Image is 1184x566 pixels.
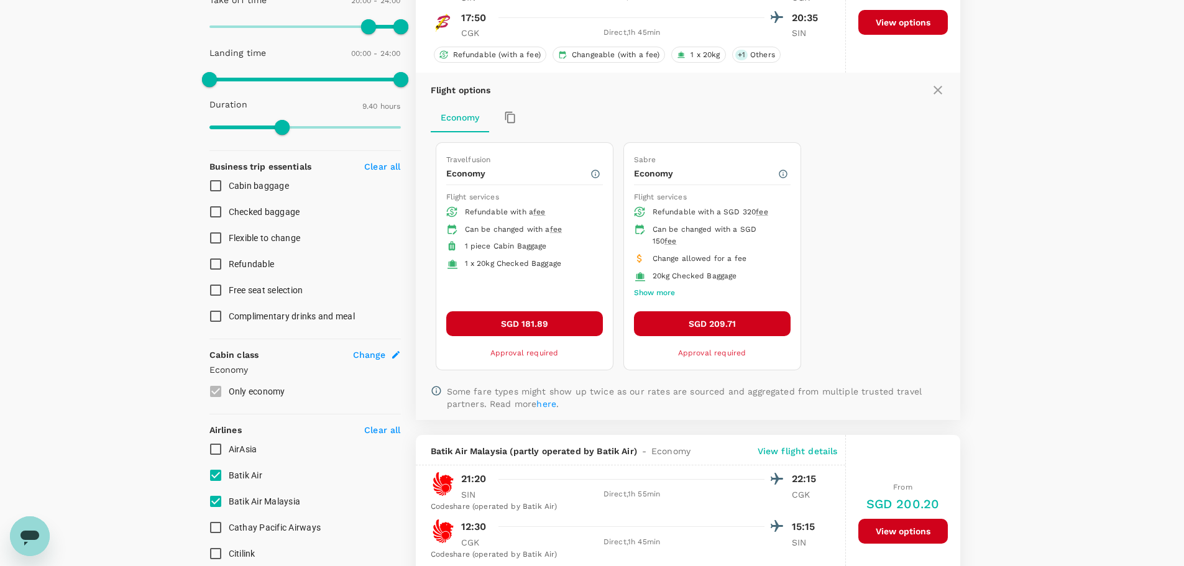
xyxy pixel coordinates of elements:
div: +1Others [732,47,781,63]
p: Economy [634,167,778,180]
p: Economy [446,167,590,180]
div: Direct , 1h 55min [500,488,764,501]
p: Clear all [364,424,400,436]
span: - [637,445,651,457]
strong: Cabin class [209,350,259,360]
p: CGK [792,488,823,501]
div: Changeable (with a fee) [553,47,665,63]
img: OD [431,519,456,544]
span: fee [664,237,676,245]
p: 17:50 [461,11,487,25]
div: Direct , 1h 45min [500,536,764,549]
button: View options [858,10,948,35]
span: Approval required [678,349,746,357]
span: Citilink [229,549,255,559]
div: 1 x 20kg [671,47,725,63]
a: here [536,399,556,409]
span: Only economy [229,386,285,396]
strong: Business trip essentials [209,162,312,171]
p: 21:20 [461,472,487,486]
span: Sabre [634,155,656,164]
p: SIN [461,488,492,501]
span: Change allowed for a fee [653,254,747,263]
p: Some fare types might show up twice as our rates are sourced and aggregated from multiple trusted... [447,385,945,410]
div: Refundable with a SGD 320 [653,206,781,219]
p: Clear all [364,160,400,173]
strong: Airlines [209,425,242,435]
div: Direct , 1h 45min [500,27,764,39]
span: fee [533,208,545,216]
span: Flexible to change [229,233,301,243]
span: Refundable (with a fee) [448,50,546,60]
p: 20:35 [792,11,823,25]
p: SIN [792,27,823,39]
div: Can be changed with a [465,224,593,236]
button: SGD 181.89 [446,311,603,336]
span: 1 x 20kg [686,50,725,60]
span: Flight services [634,193,687,201]
p: CGK [461,27,492,39]
span: 20kg Checked Baggage [653,272,737,280]
span: From [893,483,912,491]
div: Codeshare (operated by Batik Air) [431,501,823,513]
span: Change [353,349,386,361]
span: Flight services [446,193,499,201]
span: AirAsia [229,444,257,454]
span: + 1 [735,50,748,60]
span: Approval required [490,349,559,357]
span: 1 piece Cabin Baggage [465,242,547,250]
span: Cathay Pacific Airways [229,523,321,532]
button: Show more [634,285,675,301]
span: fee [756,208,768,216]
span: Economy [651,445,691,457]
span: Travelfusion [446,155,491,164]
span: Batik Air Malaysia [229,496,301,506]
div: Refundable with a [465,206,593,219]
p: 22:15 [792,472,823,486]
img: OD [431,472,456,496]
p: Flight options [431,84,491,96]
span: fee [550,225,562,234]
span: Others [745,50,780,60]
button: View options [858,519,948,544]
span: Cabin baggage [229,181,289,191]
p: 12:30 [461,519,487,534]
span: Checked baggage [229,207,300,217]
h6: SGD 200.20 [866,494,940,514]
p: Economy [209,363,401,376]
span: Changeable (with a fee) [567,50,664,60]
span: Batik Air [229,470,262,480]
p: 15:15 [792,519,823,534]
button: SGD 209.71 [634,311,791,336]
div: Refundable (with a fee) [434,47,546,63]
span: Batik Air Malaysia (partly operated by Batik Air) [431,445,637,457]
img: ID [431,10,456,35]
p: View flight details [758,445,838,457]
span: 9.40 hours [362,102,401,111]
span: 00:00 - 24:00 [351,49,401,58]
p: Landing time [209,47,267,59]
span: Refundable [229,259,275,269]
span: 1 x 20kg Checked Baggage [465,259,562,268]
button: Economy [431,103,489,132]
span: Free seat selection [229,285,303,295]
p: Duration [209,98,247,111]
iframe: Button to launch messaging window [10,516,50,556]
span: Complimentary drinks and meal [229,311,355,321]
p: SIN [792,536,823,549]
div: Codeshare (operated by Batik Air) [431,549,823,561]
p: CGK [461,536,492,549]
div: Can be changed with a SGD 150 [653,224,781,249]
